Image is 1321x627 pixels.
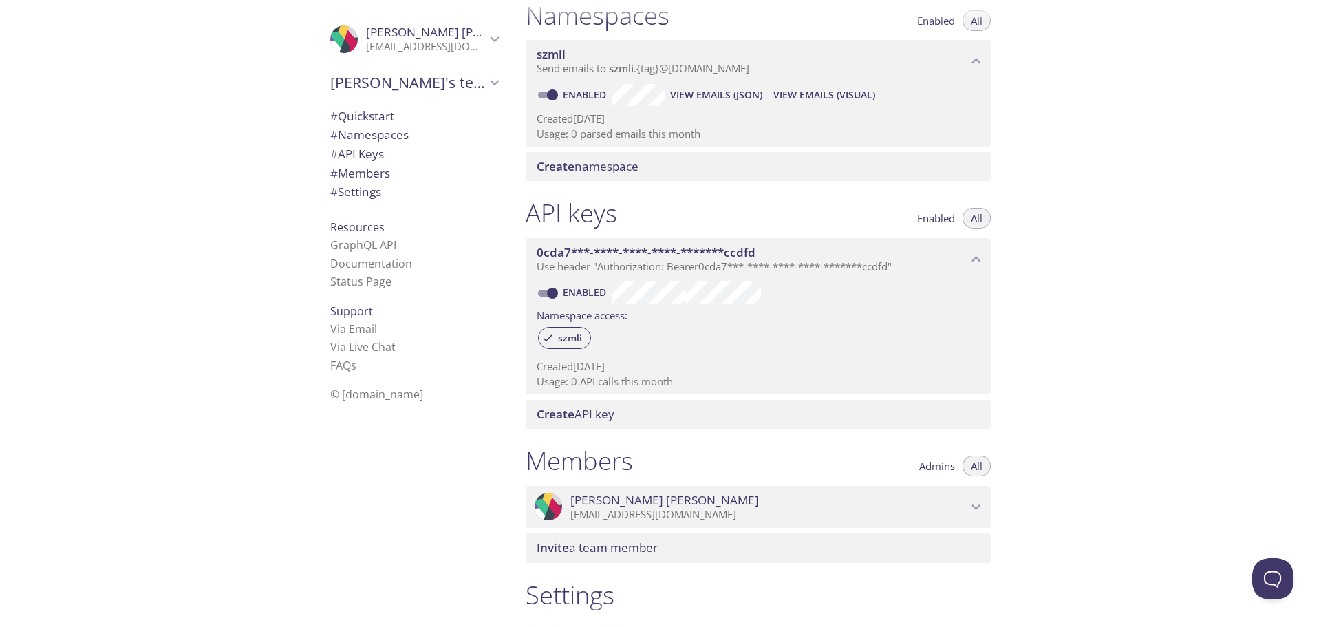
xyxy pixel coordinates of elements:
[537,158,574,174] span: Create
[351,358,356,373] span: s
[330,387,423,402] span: © [DOMAIN_NAME]
[319,107,509,126] div: Quickstart
[538,327,591,349] div: szmli
[319,125,509,145] div: Namespaces
[561,286,612,299] a: Enabled
[319,17,509,62] div: Shivansh Ghelani
[537,540,569,555] span: Invite
[330,127,409,142] span: Namespaces
[330,146,338,162] span: #
[366,24,555,40] span: [PERSON_NAME] [PERSON_NAME]
[526,198,617,229] h1: API keys
[330,184,381,200] span: Settings
[537,158,638,174] span: namespace
[330,165,338,181] span: #
[330,321,377,337] a: Via Email
[526,400,991,429] div: Create API Key
[330,304,373,319] span: Support
[537,304,627,324] label: Namespace access:
[330,73,486,92] span: [PERSON_NAME]'s team
[537,406,574,422] span: Create
[330,165,390,181] span: Members
[319,182,509,202] div: Team Settings
[537,111,980,126] p: Created [DATE]
[550,332,590,344] span: szmli
[526,533,991,562] div: Invite a team member
[526,486,991,529] div: Shivansh Ghelani
[526,152,991,181] div: Create namespace
[330,274,391,289] a: Status Page
[570,493,759,508] span: [PERSON_NAME] [PERSON_NAME]
[909,208,963,229] button: Enabled
[526,580,991,610] h1: Settings
[330,339,396,354] a: Via Live Chat
[665,84,768,106] button: View Emails (JSON)
[773,87,875,103] span: View Emails (Visual)
[537,359,980,374] p: Created [DATE]
[537,46,566,62] span: szmli
[537,374,980,389] p: Usage: 0 API calls this month
[537,61,749,75] span: Send emails to . {tag} @[DOMAIN_NAME]
[526,445,633,476] h1: Members
[330,108,338,124] span: #
[330,184,338,200] span: #
[561,88,612,101] a: Enabled
[911,456,963,476] button: Admins
[570,508,967,522] p: [EMAIL_ADDRESS][DOMAIN_NAME]
[537,540,658,555] span: a team member
[330,108,394,124] span: Quickstart
[319,164,509,183] div: Members
[366,40,486,54] p: [EMAIL_ADDRESS][DOMAIN_NAME]
[526,40,991,83] div: szmli namespace
[319,65,509,100] div: Shivansh's team
[609,61,634,75] span: szmli
[1252,558,1293,599] iframe: Help Scout Beacon - Open
[330,146,384,162] span: API Keys
[330,358,356,373] a: FAQ
[330,220,385,235] span: Resources
[670,87,762,103] span: View Emails (JSON)
[963,456,991,476] button: All
[330,256,412,271] a: Documentation
[319,145,509,164] div: API Keys
[330,127,338,142] span: #
[768,84,881,106] button: View Emails (Visual)
[537,406,614,422] span: API key
[330,237,396,253] a: GraphQL API
[963,208,991,229] button: All
[537,127,980,141] p: Usage: 0 parsed emails this month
